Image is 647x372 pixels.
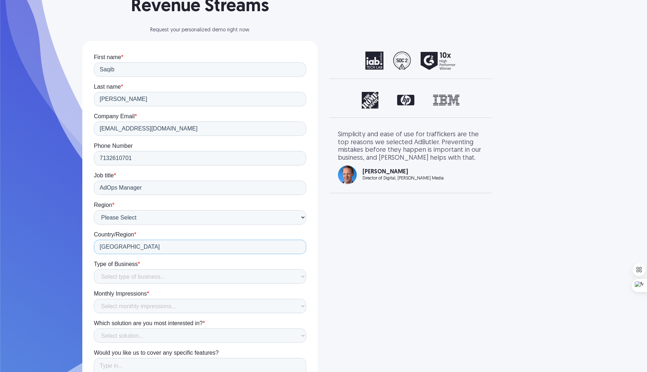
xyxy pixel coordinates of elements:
[338,131,483,162] div: Simplicity and ease of use for traffickers are the top reasons we selected AdButler. Preventing m...
[454,52,483,70] div: next slide
[338,131,483,184] div: 2 of 3
[82,28,318,33] div: Request your personalized demo right now.
[362,176,444,181] div: Director of Digital, [PERSON_NAME] Media
[338,131,367,184] div: previous slide
[454,131,483,184] div: next slide
[338,92,483,109] div: 1 of 3
[338,52,483,70] div: carousel
[338,52,483,70] div: 1 of 2
[338,92,483,109] div: carousel
[362,169,444,175] div: [PERSON_NAME]
[338,131,483,184] div: carousel
[454,92,483,109] div: next slide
